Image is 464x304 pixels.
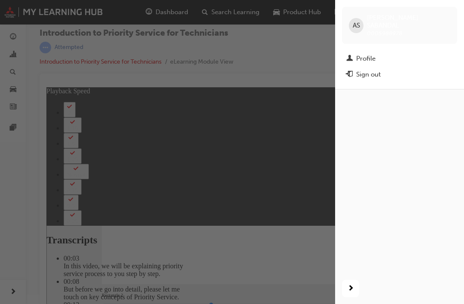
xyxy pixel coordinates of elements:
[17,15,29,30] button: 2
[346,55,353,63] span: man-icon
[21,22,26,29] div: 2
[17,198,137,214] div: But before we go into detail, please let me touch on key concepts of Priority Service.
[353,21,360,31] span: AS
[348,283,354,294] span: next-icon
[367,14,450,29] span: [PERSON_NAME] SABANDAL
[367,30,402,37] span: 0005988978
[356,54,375,64] div: Profile
[342,51,457,67] a: Profile
[342,67,457,83] button: Sign out
[356,70,381,80] div: Sign out
[17,190,137,198] div: 00:08
[17,214,137,221] div: 00:13
[346,71,353,79] span: exit-icon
